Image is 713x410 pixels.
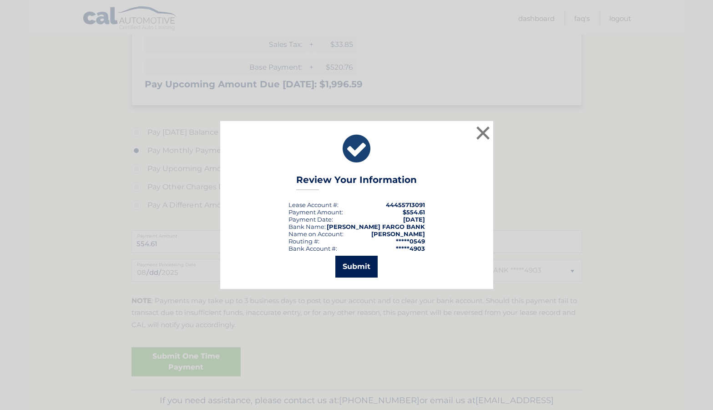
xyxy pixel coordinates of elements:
span: $554.61 [403,208,425,216]
button: Submit [335,256,378,278]
div: Bank Name: [288,223,326,230]
h3: Review Your Information [296,174,417,190]
div: Bank Account #: [288,245,337,252]
button: × [474,124,492,142]
div: Lease Account #: [288,201,339,208]
div: Routing #: [288,238,319,245]
div: Payment Amount: [288,208,343,216]
strong: [PERSON_NAME] FARGO BANK [327,223,425,230]
span: [DATE] [403,216,425,223]
div: Name on Account: [288,230,344,238]
strong: [PERSON_NAME] [371,230,425,238]
div: : [288,216,333,223]
strong: 44455713091 [386,201,425,208]
span: Payment Date [288,216,332,223]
